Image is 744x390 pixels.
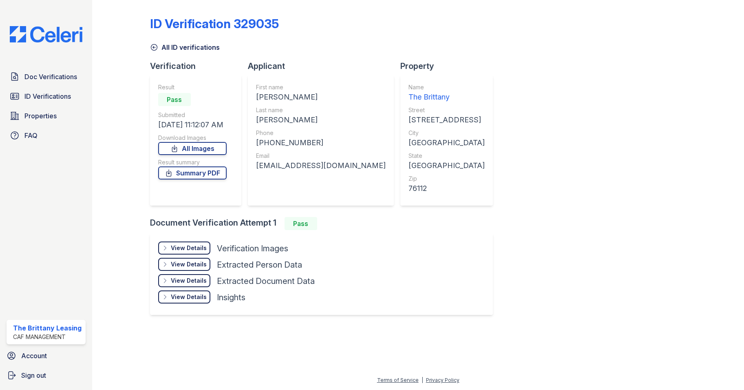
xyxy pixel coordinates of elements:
[158,111,227,119] div: Submitted
[217,275,315,287] div: Extracted Document Data
[377,377,419,383] a: Terms of Service
[408,183,485,194] div: 76112
[217,292,245,303] div: Insights
[158,119,227,131] div: [DATE] 11:12:07 AM
[150,42,220,52] a: All ID verifications
[150,217,499,230] div: Document Verification Attempt 1
[408,114,485,126] div: [STREET_ADDRESS]
[426,377,459,383] a: Privacy Policy
[408,137,485,148] div: [GEOGRAPHIC_DATA]
[408,175,485,183] div: Zip
[13,333,82,341] div: CAF Management
[7,69,86,85] a: Doc Verifications
[408,106,485,114] div: Street
[256,114,386,126] div: [PERSON_NAME]
[408,91,485,103] div: The Brittany
[408,160,485,171] div: [GEOGRAPHIC_DATA]
[408,129,485,137] div: City
[7,88,86,104] a: ID Verifications
[24,131,38,140] span: FAQ
[171,244,207,252] div: View Details
[408,83,485,103] a: Name The Brittany
[24,72,77,82] span: Doc Verifications
[158,166,227,179] a: Summary PDF
[171,277,207,285] div: View Details
[171,260,207,268] div: View Details
[7,127,86,144] a: FAQ
[24,111,57,121] span: Properties
[158,134,227,142] div: Download Images
[158,83,227,91] div: Result
[3,367,89,383] a: Sign out
[13,323,82,333] div: The Brittany Leasing
[285,217,317,230] div: Pass
[217,243,288,254] div: Verification Images
[248,60,400,72] div: Applicant
[158,93,191,106] div: Pass
[256,160,386,171] div: [EMAIL_ADDRESS][DOMAIN_NAME]
[171,293,207,301] div: View Details
[158,158,227,166] div: Result summary
[408,83,485,91] div: Name
[150,60,248,72] div: Verification
[256,137,386,148] div: [PHONE_NUMBER]
[158,142,227,155] a: All Images
[256,129,386,137] div: Phone
[24,91,71,101] span: ID Verifications
[21,351,47,361] span: Account
[256,106,386,114] div: Last name
[3,26,89,42] img: CE_Logo_Blue-a8612792a0a2168367f1c8372b55b34899dd931a85d93a1a3d3e32e68fde9ad4.png
[400,60,499,72] div: Property
[150,16,279,31] div: ID Verification 329035
[7,108,86,124] a: Properties
[21,370,46,380] span: Sign out
[408,152,485,160] div: State
[256,91,386,103] div: [PERSON_NAME]
[422,377,423,383] div: |
[256,152,386,160] div: Email
[256,83,386,91] div: First name
[3,348,89,364] a: Account
[217,259,302,270] div: Extracted Person Data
